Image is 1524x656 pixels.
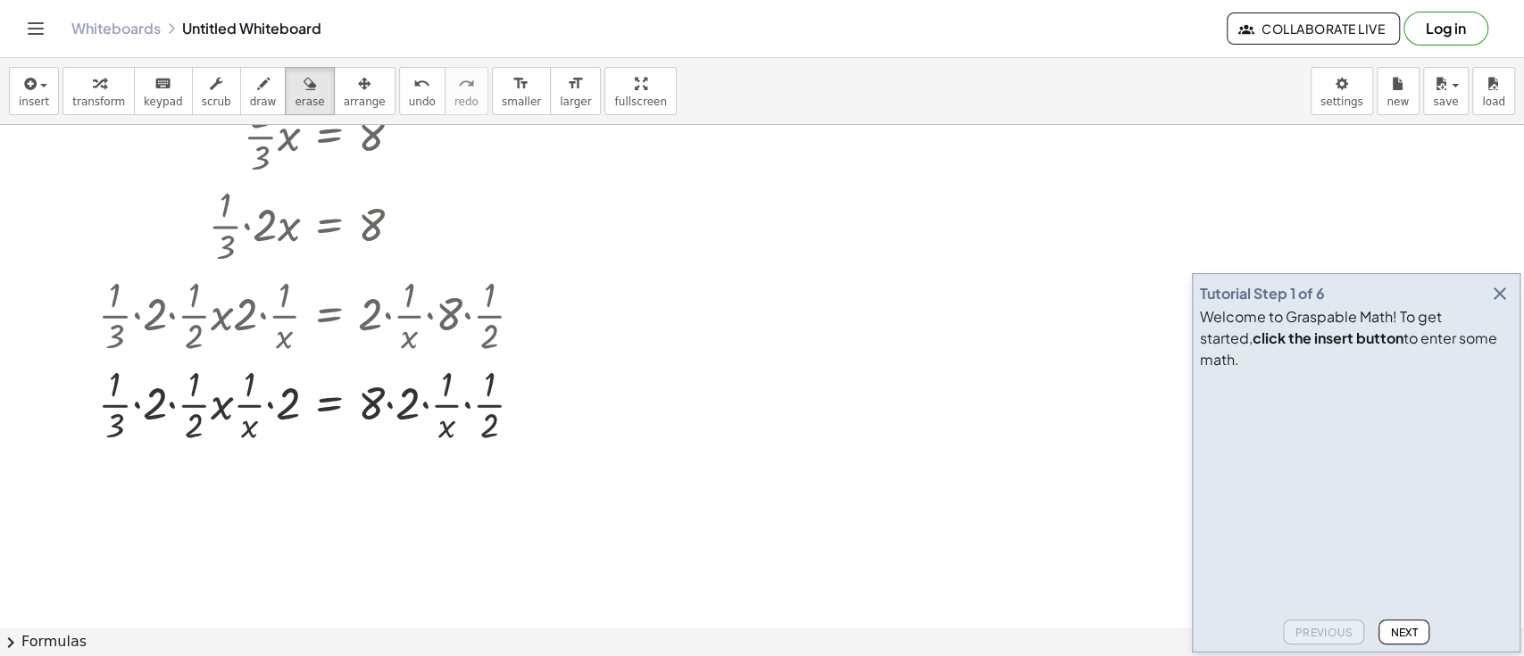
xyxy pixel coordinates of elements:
b: click the insert button [1253,328,1403,347]
button: transform [62,67,135,115]
i: redo [458,73,475,95]
button: undoundo [399,67,446,115]
span: arrange [344,95,386,108]
div: Welcome to Graspable Math! To get started, to enter some math. [1200,306,1512,370]
button: arrange [334,67,396,115]
span: smaller [502,95,541,108]
span: erase [295,95,324,108]
button: insert [9,67,59,115]
button: Log in [1403,12,1488,46]
i: undo [413,73,430,95]
button: load [1472,67,1515,115]
span: larger [560,95,591,108]
button: Toggle navigation [21,14,50,43]
span: Next [1390,626,1418,639]
button: format_sizelarger [550,67,601,115]
i: format_size [512,73,529,95]
button: redoredo [445,67,488,115]
button: save [1423,67,1469,115]
button: Next [1378,619,1429,644]
span: transform [72,95,125,108]
a: Whiteboards [71,20,161,37]
i: format_size [567,73,584,95]
button: new [1377,67,1420,115]
i: keyboard [154,73,171,95]
button: settings [1311,67,1373,115]
span: Collaborate Live [1242,21,1385,37]
span: keypad [144,95,183,108]
span: fullscreen [614,95,666,108]
span: load [1482,95,1505,108]
button: erase [285,67,334,115]
button: scrub [192,67,241,115]
span: undo [409,95,436,108]
span: scrub [202,95,231,108]
span: redo [454,95,479,108]
button: Collaborate Live [1227,12,1400,45]
div: Tutorial Step 1 of 6 [1200,283,1325,304]
button: keyboardkeypad [134,67,193,115]
span: settings [1320,95,1363,108]
button: format_sizesmaller [492,67,551,115]
span: save [1433,95,1458,108]
span: insert [19,95,49,108]
button: draw [240,67,287,115]
button: fullscreen [604,67,676,115]
span: new [1387,95,1409,108]
span: draw [250,95,277,108]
